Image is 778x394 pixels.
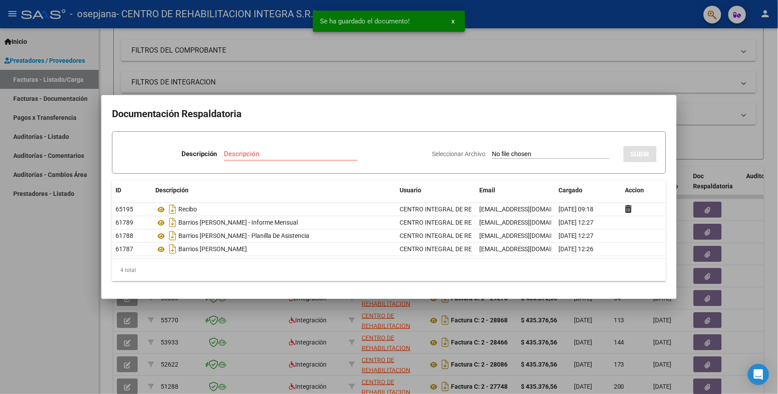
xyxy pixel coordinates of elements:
span: 61789 [116,219,133,226]
div: Barrios [PERSON_NAME] - Informe Mensual [155,215,393,230]
span: Usuario [400,187,421,194]
button: SUBIR [624,146,657,162]
div: Barrios [PERSON_NAME] - Planilla De Asistencia [155,229,393,243]
p: Descripción [181,149,217,159]
span: Cargado [559,187,583,194]
span: Seleccionar Archivo [432,150,485,157]
datatable-header-cell: Email [476,181,555,200]
h2: Documentación Respaldatoria [112,106,666,122]
span: SUBIR [631,150,650,158]
span: [DATE] 12:27 [559,232,594,239]
span: [EMAIL_ADDRESS][DOMAIN_NAME] [479,232,578,239]
button: x [444,13,462,29]
datatable-header-cell: ID [112,181,152,200]
i: Descargar documento [167,242,178,256]
datatable-header-cell: Usuario [396,181,476,200]
span: x [451,17,454,25]
span: [EMAIL_ADDRESS][DOMAIN_NAME] [479,206,578,213]
span: Se ha guardado el documento! [320,17,410,26]
span: CENTRO INTEGRAL DE REHABILITACIÓN INTEGRA S.R.L. . [400,206,561,213]
span: [EMAIL_ADDRESS][DOMAIN_NAME] [479,245,578,252]
span: [DATE] 09:18 [559,206,594,213]
span: [DATE] 12:27 [559,219,594,226]
datatable-header-cell: Cargado [555,181,622,200]
span: CENTRO INTEGRAL DE REHABILITACIÓN INTEGRA S.R.L. . [400,232,561,239]
span: 61788 [116,232,133,239]
span: ID [116,187,121,194]
i: Descargar documento [167,202,178,216]
span: [DATE] 12:26 [559,245,594,252]
span: Email [479,187,495,194]
div: Open Intercom Messenger [748,364,769,385]
i: Descargar documento [167,215,178,230]
datatable-header-cell: Descripción [152,181,396,200]
div: 4 total [112,259,666,281]
span: Accion [625,187,644,194]
span: CENTRO INTEGRAL DE REHABILITACIÓN INTEGRA S.R.L. . [400,219,561,226]
span: [EMAIL_ADDRESS][DOMAIN_NAME] [479,219,578,226]
i: Descargar documento [167,229,178,243]
div: Recibo [155,202,393,216]
span: 61787 [116,245,133,252]
span: 65195 [116,206,133,213]
datatable-header-cell: Accion [622,181,666,200]
span: Descripción [155,187,189,194]
span: CENTRO INTEGRAL DE REHABILITACIÓN INTEGRA S.R.L. . [400,245,561,252]
div: Barrios [PERSON_NAME] [155,242,393,256]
